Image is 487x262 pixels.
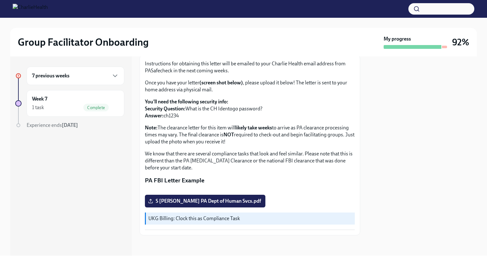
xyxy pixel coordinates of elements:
[145,176,355,185] p: PA FBI Letter Example
[145,150,355,171] p: We know that there are several compliance tasks that look and feel similar. Please note that this...
[27,122,78,128] span: Experience ends
[145,113,164,119] strong: Answer:
[32,104,44,111] div: 1 task
[199,80,243,86] strong: (screen shot below)
[32,95,47,102] h6: Week 7
[27,67,124,85] div: 7 previous weeks
[145,79,355,93] p: Once you have your letter , please upload it below! The letter is sent to your home address via p...
[145,60,355,74] p: Instructions for obtaining this letter will be emailed to your Charlie Health email address from ...
[145,99,228,105] strong: You'll need the following security info:
[145,106,185,112] strong: Security Question:
[148,215,352,222] p: UKG Billing: Clock this as Compliance Task
[18,36,149,49] h2: Group Facilitator Onboarding
[384,36,411,43] strong: My progress
[145,195,265,207] label: S [PERSON_NAME] PA Dept of Human Svcs.pdf
[62,122,78,128] strong: [DATE]
[15,90,124,117] a: Week 71 taskComplete
[224,132,234,138] strong: NOT
[145,125,158,131] strong: Note:
[32,72,69,79] h6: 7 previous weeks
[452,36,469,48] h3: 92%
[83,105,109,110] span: Complete
[145,124,355,145] p: The clearance letter for this item will to arrive as PA clearance processing times may vary. The ...
[235,125,272,131] strong: likely take weeks
[149,198,261,204] span: S [PERSON_NAME] PA Dept of Human Svcs.pdf
[145,98,355,119] p: What is the CH Identogo password? ch1234
[13,4,48,14] img: CharlieHealth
